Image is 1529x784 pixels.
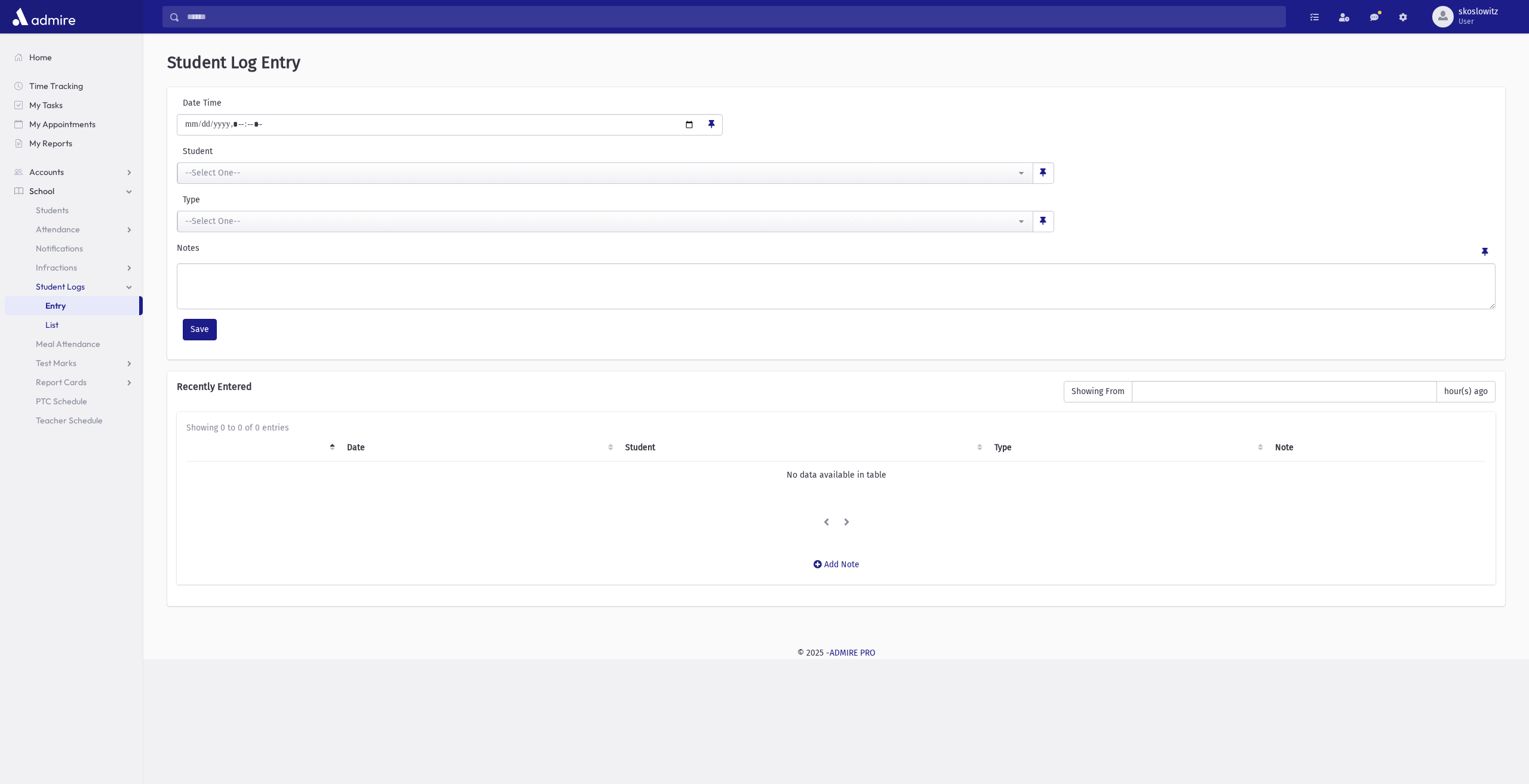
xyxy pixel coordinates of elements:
[36,243,83,254] span: Notifications
[36,262,77,273] span: Infractions
[806,554,867,575] button: Add Note
[177,381,1052,392] h6: Recently Entered
[36,396,87,407] span: PTC Schedule
[5,258,143,277] a: Infractions
[36,358,76,368] span: Test Marks
[1459,7,1498,17] span: skoslowitz
[29,186,54,196] span: School
[29,167,64,177] span: Accounts
[5,411,143,430] a: Teacher Schedule
[10,5,78,29] img: AdmirePro
[340,434,618,462] th: Date: activate to sort column ascending
[177,162,1033,184] button: --Select One--
[186,422,1486,434] div: Showing 0 to 0 of 0 entries
[36,415,103,426] span: Teacher Schedule
[5,315,143,334] a: List
[29,52,52,63] span: Home
[5,277,143,296] a: Student Logs
[177,211,1033,232] button: --Select One--
[830,648,876,658] a: ADMIRE PRO
[618,434,987,462] th: Student: activate to sort column ascending
[5,239,143,258] a: Notifications
[5,134,143,153] a: My Reports
[36,224,80,235] span: Attendance
[177,242,199,259] label: Notes
[1268,434,1486,462] th: Note
[5,296,139,315] a: Entry
[5,182,143,201] a: School
[1064,381,1132,402] span: Showing From
[186,461,1486,488] td: No data available in table
[5,392,143,411] a: PTC Schedule
[29,100,63,110] span: My Tasks
[36,339,100,349] span: Meal Attendance
[36,377,87,388] span: Report Cards
[36,205,69,216] span: Students
[1459,17,1498,26] span: User
[29,138,72,149] span: My Reports
[183,319,217,340] button: Save
[177,145,762,158] label: Student
[5,76,143,96] a: Time Tracking
[5,353,143,373] a: Test Marks
[5,373,143,392] a: Report Cards
[167,53,300,72] span: Student Log Entry
[45,300,66,311] span: Entry
[5,334,143,353] a: Meal Attendance
[1436,381,1496,402] span: hour(s) ago
[36,281,85,292] span: Student Logs
[5,220,143,239] a: Attendance
[180,6,1285,27] input: Search
[5,201,143,220] a: Students
[185,215,1016,227] div: --Select One--
[5,96,143,115] a: My Tasks
[177,193,615,206] label: Type
[5,48,143,67] a: Home
[5,162,143,182] a: Accounts
[29,81,83,91] span: Time Tracking
[162,647,1510,659] div: © 2025 -
[177,97,404,109] label: Date Time
[29,119,96,130] span: My Appointments
[987,434,1268,462] th: Type: activate to sort column ascending
[45,319,59,330] span: List
[185,167,1016,179] div: --Select One--
[5,115,143,134] a: My Appointments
